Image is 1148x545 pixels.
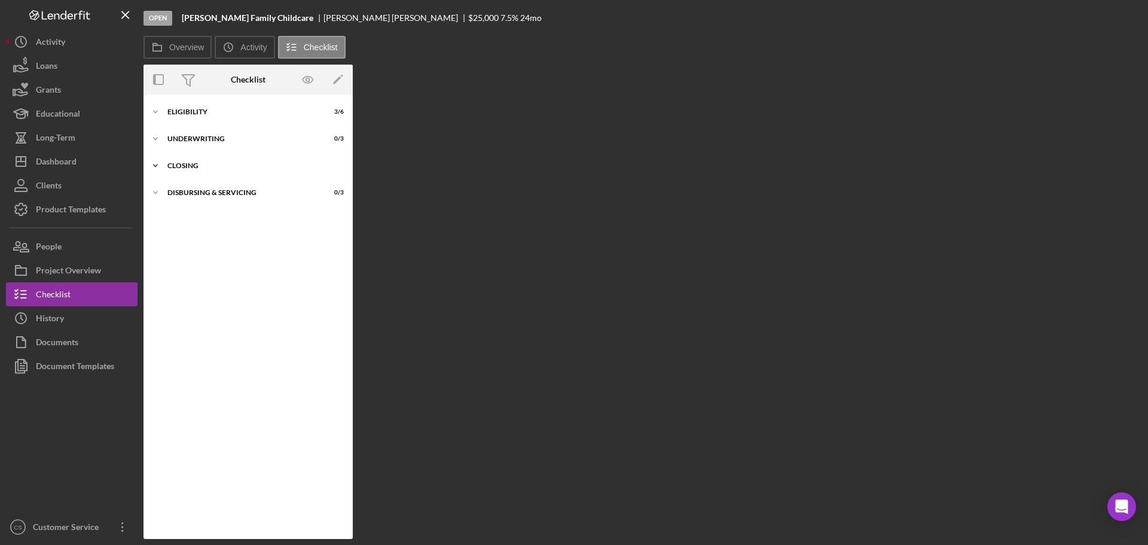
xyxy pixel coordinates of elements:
[143,36,212,59] button: Overview
[6,354,138,378] button: Document Templates
[240,42,267,52] label: Activity
[36,102,80,129] div: Educational
[6,54,138,78] button: Loans
[36,354,114,381] div: Document Templates
[6,515,138,539] button: CSCustomer Service
[468,13,499,23] span: $25,000
[304,42,338,52] label: Checklist
[36,282,71,309] div: Checklist
[36,306,64,333] div: History
[215,36,274,59] button: Activity
[6,282,138,306] button: Checklist
[6,30,138,54] button: Activity
[322,135,344,142] div: 0 / 3
[36,78,61,105] div: Grants
[6,102,138,126] button: Educational
[231,75,265,84] div: Checklist
[182,13,313,23] b: [PERSON_NAME] Family Childcare
[30,515,108,542] div: Customer Service
[167,162,338,169] div: Closing
[143,11,172,26] div: Open
[36,54,57,81] div: Loans
[36,258,101,285] div: Project Overview
[167,108,314,115] div: Eligibility
[323,13,468,23] div: [PERSON_NAME] [PERSON_NAME]
[169,42,204,52] label: Overview
[278,36,346,59] button: Checklist
[6,173,138,197] button: Clients
[6,78,138,102] button: Grants
[36,235,62,261] div: People
[167,189,314,196] div: Disbursing & Servicing
[6,306,138,330] button: History
[520,13,542,23] div: 24 mo
[36,197,106,224] div: Product Templates
[6,150,138,173] button: Dashboard
[322,108,344,115] div: 3 / 6
[322,189,344,196] div: 0 / 3
[6,235,138,258] button: People
[500,13,518,23] div: 7.5 %
[6,126,138,150] button: Long-Term
[36,150,77,176] div: Dashboard
[36,30,65,57] div: Activity
[1107,492,1136,521] div: Open Intercom Messenger
[6,258,138,282] button: Project Overview
[6,197,138,221] button: Product Templates
[36,173,62,200] div: Clients
[6,330,138,354] button: Documents
[167,135,314,142] div: Underwriting
[36,126,75,153] div: Long-Term
[36,330,78,357] div: Documents
[14,524,22,531] text: CS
